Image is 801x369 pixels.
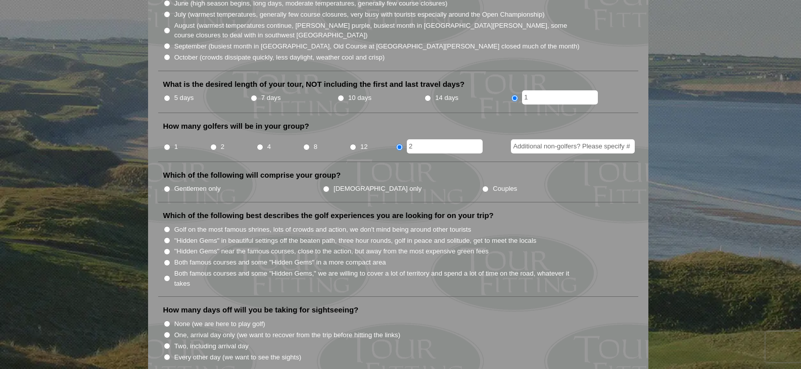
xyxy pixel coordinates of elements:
label: Golf on the most famous shrines, lots of crowds and action, we don't mind being around other tour... [174,225,472,235]
label: 1 [174,142,178,152]
input: Other [407,139,483,153]
label: How many days off will you be taking for sightseeing? [163,305,359,315]
label: Two, including arrival day [174,341,249,351]
label: September (busiest month in [GEOGRAPHIC_DATA], Old Course at [GEOGRAPHIC_DATA][PERSON_NAME] close... [174,41,580,51]
label: Which of the following will comprise your group? [163,170,341,180]
label: One, arrival day only (we want to recover from the trip before hitting the links) [174,330,400,340]
label: 5 days [174,93,194,103]
label: August (warmest temperatures continue, [PERSON_NAME] purple, busiest month in [GEOGRAPHIC_DATA][P... [174,21,581,40]
label: Couples [493,184,517,194]
label: [DEMOGRAPHIC_DATA] only [334,184,421,194]
label: Gentlemen only [174,184,221,194]
label: How many golfers will be in your group? [163,121,309,131]
input: Other [522,90,598,104]
label: Which of the following best describes the golf experiences you are looking for on your trip? [163,210,494,221]
label: Both famous courses and some "Hidden Gems," we are willing to cover a lot of territory and spend ... [174,269,581,288]
label: What is the desired length of your tour, NOT including the first and last travel days? [163,79,465,89]
label: July (warmest temperatures, generally few course closures, very busy with tourists especially aro... [174,10,545,20]
label: October (crowds dissipate quickly, less daylight, weather cool and crisp) [174,52,385,63]
label: 12 [360,142,368,152]
label: 2 [221,142,224,152]
label: "Hidden Gems" near the famous courses, close to the action, but away from the most expensive gree... [174,246,489,256]
input: Additional non-golfers? Please specify # [511,139,635,153]
label: 8 [314,142,317,152]
label: 4 [267,142,271,152]
label: Every other day (we want to see the sights) [174,352,301,362]
label: 14 days [435,93,458,103]
label: 10 days [348,93,371,103]
label: 7 days [261,93,281,103]
label: None (we are here to play golf) [174,319,265,329]
label: Both famous courses and some "Hidden Gems" in a more compact area [174,257,386,268]
label: "Hidden Gems" in beautiful settings off the beaten path, three hour rounds, golf in peace and sol... [174,236,537,246]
